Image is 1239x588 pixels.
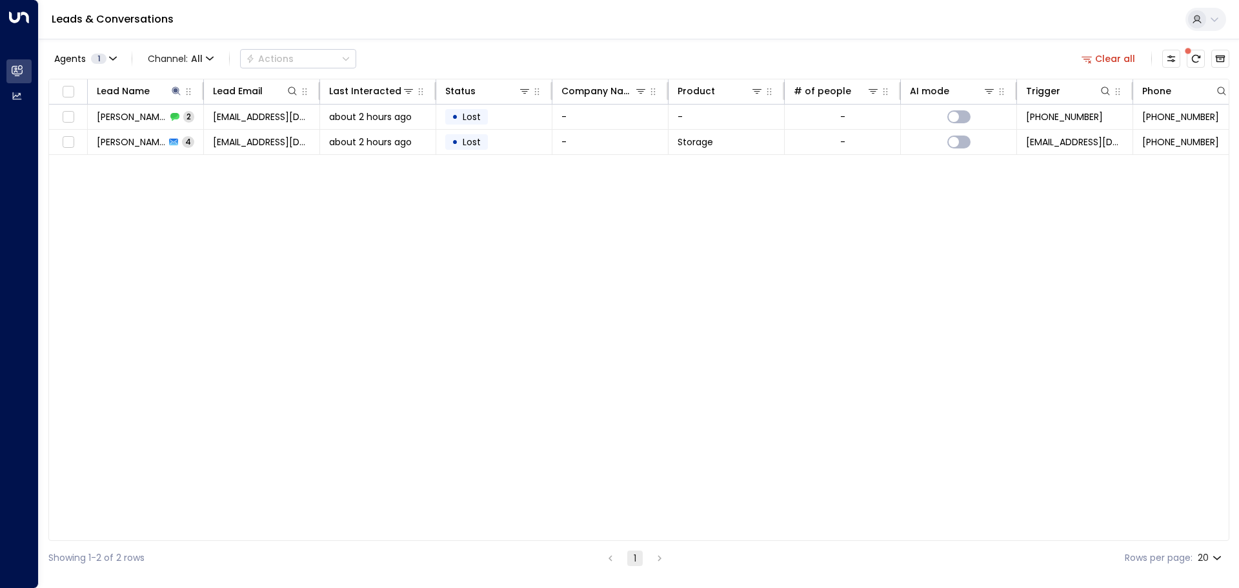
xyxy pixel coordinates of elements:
[678,83,763,99] div: Product
[910,83,949,99] div: AI mode
[678,83,715,99] div: Product
[329,136,412,148] span: about 2 hours ago
[1198,549,1224,567] div: 20
[329,110,412,123] span: about 2 hours ago
[213,83,263,99] div: Lead Email
[794,83,880,99] div: # of people
[840,110,845,123] div: -
[463,136,481,148] span: Lost
[1187,50,1205,68] span: There are new threads available. Refresh the grid to view the latest updates.
[910,83,996,99] div: AI mode
[627,551,643,566] button: page 1
[213,110,310,123] span: waterssharon2308@gmail.com
[669,105,785,129] td: -
[552,130,669,154] td: -
[678,136,713,148] span: Storage
[143,50,219,68] button: Channel:All
[60,84,76,100] span: Toggle select all
[1142,136,1219,148] span: +447519710229
[561,83,634,99] div: Company Name
[1125,551,1193,565] label: Rows per page:
[1142,110,1219,123] span: +447519710229
[329,83,415,99] div: Last Interacted
[1076,50,1141,68] button: Clear all
[97,110,166,123] span: Sharon Swallow
[97,136,165,148] span: Sharon Swallow
[452,106,458,128] div: •
[1026,83,1112,99] div: Trigger
[1142,83,1228,99] div: Phone
[1211,50,1229,68] button: Archived Leads
[1026,136,1123,148] span: leads@space-station.co.uk
[182,136,194,147] span: 4
[48,50,121,68] button: Agents1
[329,83,401,99] div: Last Interacted
[97,83,183,99] div: Lead Name
[445,83,476,99] div: Status
[213,136,310,148] span: waterssharon2308@gmail.com
[213,83,299,99] div: Lead Email
[52,12,174,26] a: Leads & Conversations
[183,111,194,122] span: 2
[1142,83,1171,99] div: Phone
[91,54,106,64] span: 1
[191,54,203,64] span: All
[452,131,458,153] div: •
[48,551,145,565] div: Showing 1-2 of 2 rows
[445,83,531,99] div: Status
[561,83,647,99] div: Company Name
[840,136,845,148] div: -
[463,110,481,123] span: Lost
[1162,50,1180,68] button: Customize
[143,50,219,68] span: Channel:
[794,83,851,99] div: # of people
[54,54,86,63] span: Agents
[240,49,356,68] div: Button group with a nested menu
[246,53,294,65] div: Actions
[602,550,668,566] nav: pagination navigation
[60,109,76,125] span: Toggle select row
[97,83,150,99] div: Lead Name
[552,105,669,129] td: -
[240,49,356,68] button: Actions
[1026,83,1060,99] div: Trigger
[1026,110,1103,123] span: +447519710229
[60,134,76,150] span: Toggle select row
